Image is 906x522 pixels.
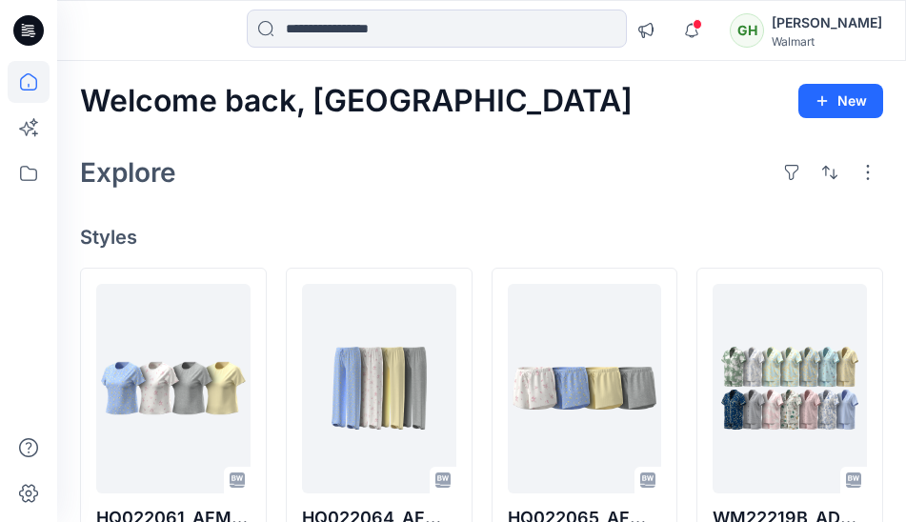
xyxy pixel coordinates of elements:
a: HQ022061_AFM_PP_Pointelle SS Top [96,284,251,493]
h4: Styles [80,226,883,249]
div: Walmart [772,34,882,49]
a: WM22219B_ADM_COLORWAY [713,284,867,493]
h2: Explore [80,157,176,188]
div: [PERSON_NAME] [772,11,882,34]
h2: Welcome back, [GEOGRAPHIC_DATA] [80,84,633,119]
a: HQ022065_AFM_PP_POINTELLE SHORT PLUS [508,284,662,493]
div: GH [730,13,764,48]
a: HQ022064_AFM_PP_Pointelle Pant [302,284,456,493]
button: New [798,84,883,118]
